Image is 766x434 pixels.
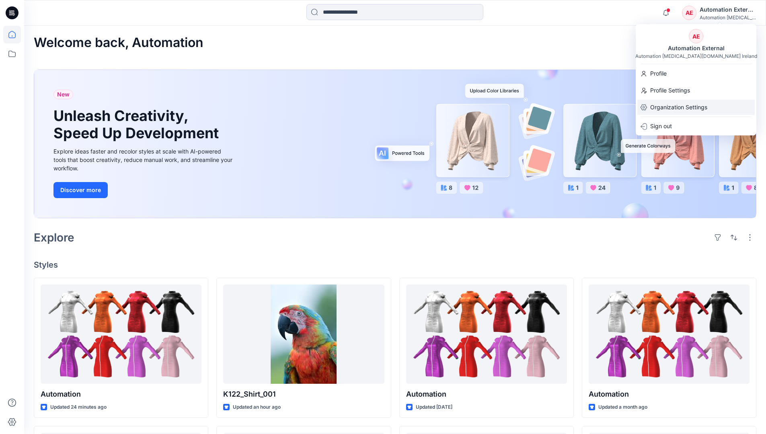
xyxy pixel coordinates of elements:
a: Automation [406,285,567,384]
div: AE [682,6,696,20]
p: Updated a month ago [598,403,647,411]
span: New [57,90,70,99]
div: AE [689,29,703,43]
div: Automation External [663,43,729,53]
a: Profile [636,66,756,81]
a: K122_Shirt_001 [223,285,384,384]
h2: Explore [34,231,74,244]
h4: Styles [34,260,756,270]
div: Automation [MEDICAL_DATA]... [700,14,756,20]
div: Automation External [700,5,756,14]
a: Automation [589,285,750,384]
a: Discover more [53,182,234,198]
p: Profile Settings [650,83,690,98]
div: Explore ideas faster and recolor styles at scale with AI-powered tools that boost creativity, red... [53,147,234,172]
p: Organization Settings [650,100,707,115]
p: Automation [406,389,567,400]
p: Automation [589,389,750,400]
a: Profile Settings [636,83,756,98]
h2: Welcome back, Automation [34,35,203,50]
p: Sign out [650,119,672,134]
p: Automation [41,389,201,400]
p: Profile [650,66,667,81]
p: Updated 24 minutes ago [50,403,107,411]
button: Discover more [53,182,108,198]
p: Updated [DATE] [416,403,452,411]
p: Updated an hour ago [233,403,281,411]
a: Organization Settings [636,100,756,115]
a: Automation [41,285,201,384]
p: K122_Shirt_001 [223,389,384,400]
h1: Unleash Creativity, Speed Up Development [53,107,222,142]
div: Automation [MEDICAL_DATA][DOMAIN_NAME] Ireland [635,53,757,59]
